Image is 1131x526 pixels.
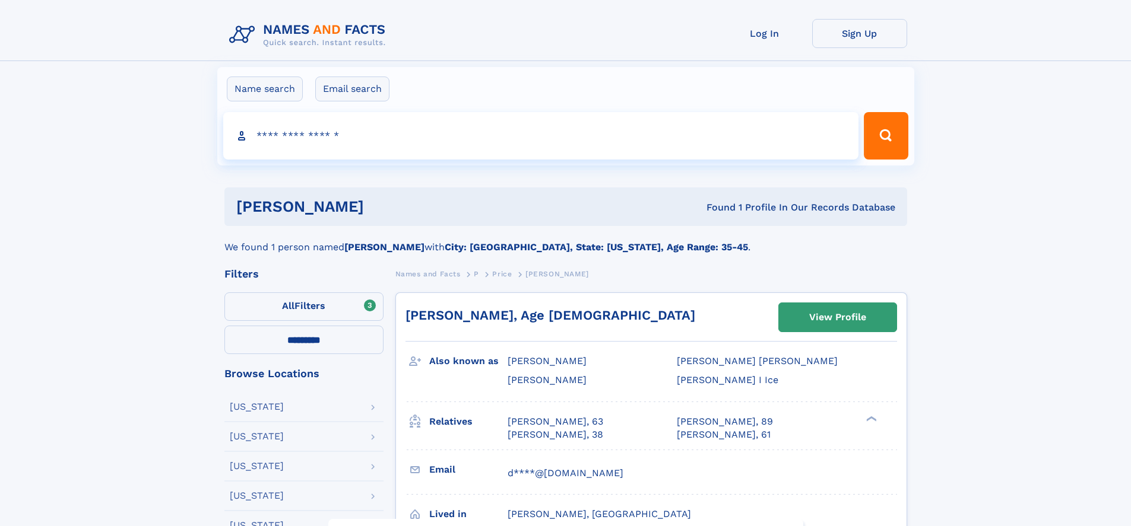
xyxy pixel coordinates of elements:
[492,266,512,281] a: Price
[677,355,838,366] span: [PERSON_NAME] [PERSON_NAME]
[508,355,587,366] span: [PERSON_NAME]
[344,241,424,253] b: [PERSON_NAME]
[223,112,859,160] input: search input
[717,19,812,48] a: Log In
[224,269,384,279] div: Filters
[405,308,695,323] a: [PERSON_NAME], Age [DEMOGRAPHIC_DATA]
[508,415,603,428] a: [PERSON_NAME], 63
[429,460,508,480] h3: Email
[809,304,866,331] div: View Profile
[677,415,773,428] a: [PERSON_NAME], 89
[230,461,284,471] div: [US_STATE]
[224,292,384,321] label: Filters
[508,374,587,385] span: [PERSON_NAME]
[282,300,294,311] span: All
[230,432,284,441] div: [US_STATE]
[779,303,896,331] a: View Profile
[429,351,508,371] h3: Also known as
[508,508,691,519] span: [PERSON_NAME], [GEOGRAPHIC_DATA]
[230,491,284,501] div: [US_STATE]
[445,241,748,253] b: City: [GEOGRAPHIC_DATA], State: [US_STATE], Age Range: 35-45
[677,374,778,385] span: [PERSON_NAME] I Ice
[236,199,536,214] h1: [PERSON_NAME]
[677,428,771,441] a: [PERSON_NAME], 61
[224,19,395,51] img: Logo Names and Facts
[535,201,895,214] div: Found 1 Profile In Our Records Database
[227,76,303,101] label: Name search
[474,270,479,278] span: P
[230,402,284,412] div: [US_STATE]
[525,270,589,278] span: [PERSON_NAME]
[474,266,479,281] a: P
[863,415,877,422] div: ❯
[315,76,389,101] label: Email search
[224,226,907,254] div: We found 1 person named with .
[812,19,907,48] a: Sign Up
[492,270,512,278] span: Price
[395,266,461,281] a: Names and Facts
[224,368,384,379] div: Browse Locations
[429,412,508,432] h3: Relatives
[864,112,908,160] button: Search Button
[429,504,508,524] h3: Lived in
[508,428,603,441] a: [PERSON_NAME], 38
